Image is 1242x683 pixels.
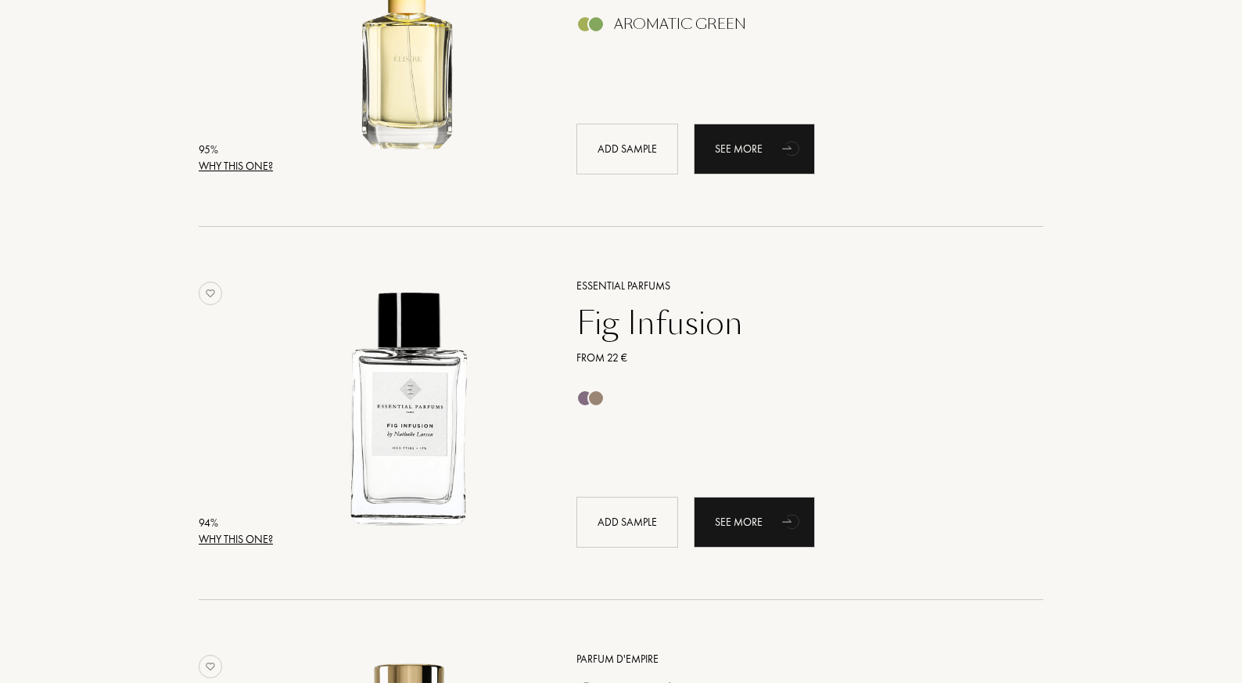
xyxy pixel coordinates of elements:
a: Fig Infusion Essential Parfums [279,258,553,566]
div: Why this one? [199,158,273,174]
div: animation [777,505,808,537]
div: Why this one? [199,531,273,548]
div: See more [694,124,815,174]
img: no_like_p.png [199,282,222,305]
img: Fig Infusion Essential Parfums [279,275,540,536]
a: Fig Infusion [565,304,1021,342]
a: From 22 € [565,350,1021,366]
a: Essential Parfums [565,278,1021,294]
div: Add sample [576,124,678,174]
div: Aromatic Green [614,16,746,33]
a: See moreanimation [694,124,815,174]
div: animation [777,132,808,164]
a: Parfum d'Empire [565,651,1021,667]
div: 95 % [199,142,273,158]
div: 94 % [199,515,273,531]
div: Add sample [576,497,678,548]
a: Aromatic Green [565,20,1021,37]
div: See more [694,497,815,548]
a: See moreanimation [694,497,815,548]
img: no_like_p.png [199,655,222,678]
